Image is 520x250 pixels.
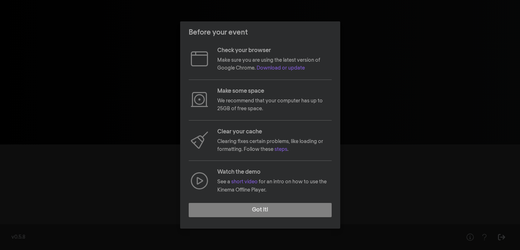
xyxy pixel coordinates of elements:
a: steps [274,147,287,152]
p: Make some space [217,87,332,96]
button: Got it! [189,203,332,217]
p: See a for an intro on how to use the Kinema Offline Player. [217,178,332,194]
a: Download or update [257,66,305,71]
p: Clear your cache [217,128,332,136]
a: short video [231,179,258,184]
p: Make sure you are using the latest version of Google Chrome. [217,56,332,72]
p: Check your browser [217,46,332,55]
p: Watch the demo [217,168,332,177]
p: We recommend that your computer has up to 25GB of free space. [217,97,332,113]
header: Before your event [180,21,340,44]
p: Clearing fixes certain problems, like loading or formatting. Follow these . [217,138,332,154]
